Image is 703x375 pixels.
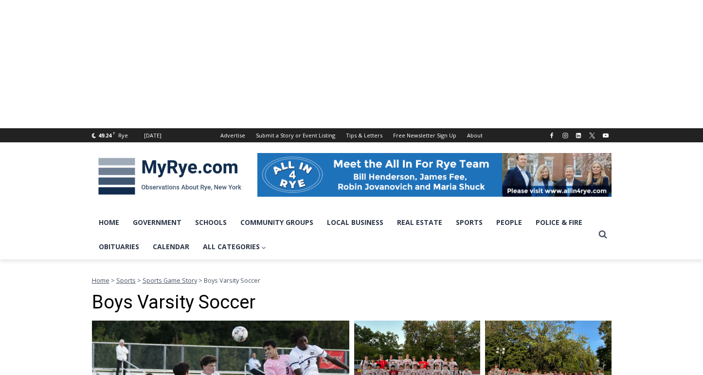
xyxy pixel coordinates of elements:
[92,275,612,285] nav: Breadcrumbs
[126,210,188,235] a: Government
[92,276,109,285] a: Home
[215,128,251,142] a: Advertise
[92,235,146,259] a: Obituaries
[489,210,529,235] a: People
[137,276,141,285] span: >
[388,128,462,142] a: Free Newsletter Sign Up
[92,151,248,202] img: MyRye.com
[146,235,196,259] a: Calendar
[144,131,162,140] div: [DATE]
[559,130,571,141] a: Instagram
[573,130,584,141] a: Linkedin
[449,210,489,235] a: Sports
[320,210,390,235] a: Local Business
[600,130,612,141] a: YouTube
[234,210,320,235] a: Community Groups
[113,130,115,136] span: F
[594,226,612,243] button: View Search Form
[546,130,558,141] a: Facebook
[196,235,273,259] a: All Categories
[188,210,234,235] a: Schools
[586,130,598,141] a: X
[92,210,594,259] nav: Primary Navigation
[98,132,111,139] span: 49.24
[341,128,388,142] a: Tips & Letters
[116,276,136,285] a: Sports
[390,210,449,235] a: Real Estate
[215,128,488,142] nav: Secondary Navigation
[529,210,589,235] a: Police & Fire
[257,153,612,197] img: All in for Rye
[204,276,260,285] span: Boys Varsity Soccer
[143,276,197,285] a: Sports Game Story
[111,276,115,285] span: >
[118,131,128,140] div: Rye
[92,291,612,314] h1: Boys Varsity Soccer
[251,128,341,142] a: Submit a Story or Event Listing
[198,276,202,285] span: >
[203,241,267,252] span: All Categories
[462,128,488,142] a: About
[92,210,126,235] a: Home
